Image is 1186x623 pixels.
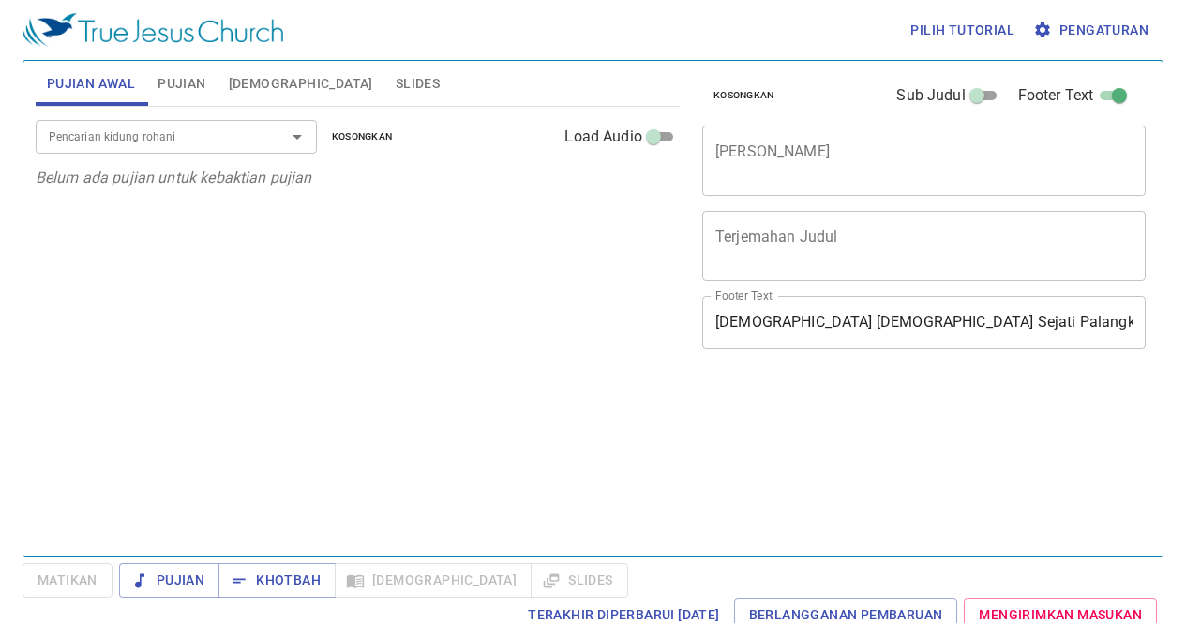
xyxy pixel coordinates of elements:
[903,13,1022,48] button: Pilih tutorial
[1029,13,1156,48] button: Pengaturan
[702,84,786,107] button: Kosongkan
[218,563,336,598] button: Khotbah
[1037,19,1148,42] span: Pengaturan
[36,169,312,186] i: Belum ada pujian untuk kebaktian pujian
[321,126,404,148] button: Kosongkan
[396,72,440,96] span: Slides
[713,87,774,104] span: Kosongkan
[695,368,1059,556] iframe: from-child
[910,19,1014,42] span: Pilih tutorial
[1018,84,1094,107] span: Footer Text
[896,84,965,107] span: Sub Judul
[134,569,204,592] span: Pujian
[284,124,310,150] button: Open
[332,128,393,145] span: Kosongkan
[158,72,205,96] span: Pujian
[229,72,373,96] span: [DEMOGRAPHIC_DATA]
[47,72,135,96] span: Pujian Awal
[564,126,642,148] span: Load Audio
[23,13,283,47] img: True Jesus Church
[119,563,219,598] button: Pujian
[233,569,321,592] span: Khotbah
